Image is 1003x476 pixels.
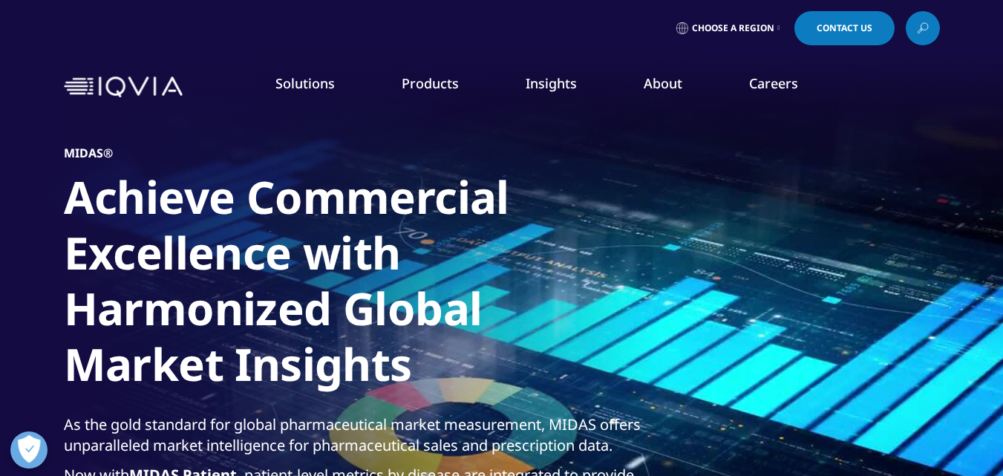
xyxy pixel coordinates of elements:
[817,24,872,33] span: Contact Us
[64,146,113,160] h5: MIDAS®
[644,74,682,92] a: About
[794,11,895,45] a: Contact Us
[749,74,798,92] a: Careers
[692,22,774,34] span: Choose a Region
[10,431,48,469] button: Open Preferences
[189,52,940,122] nav: Primary
[64,414,658,465] p: As the gold standard for global pharmaceutical market measurement, MIDAS offers unparalleled mark...
[64,169,658,401] h1: Achieve Commercial Excellence with Harmonized Global Market Insights
[526,74,577,92] a: Insights
[402,74,459,92] a: Products
[275,74,335,92] a: Solutions
[64,76,183,98] img: IQVIA Healthcare Information Technology and Pharma Clinical Research Company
